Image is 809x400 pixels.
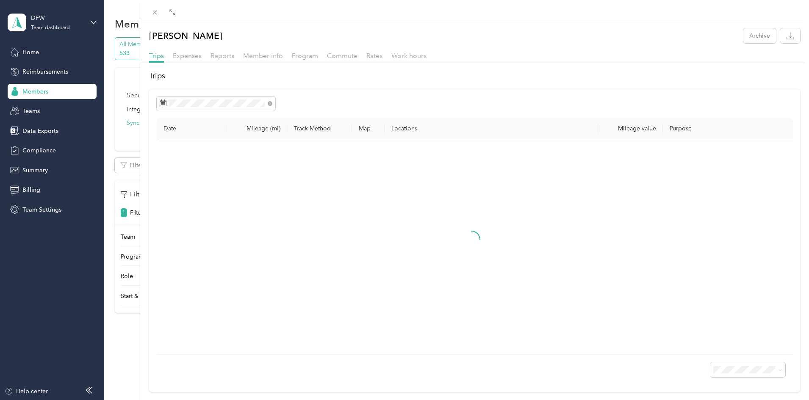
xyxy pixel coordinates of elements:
[598,118,663,139] th: Mileage value
[211,52,234,60] span: Reports
[292,52,318,60] span: Program
[366,52,382,60] span: Rates
[385,118,598,139] th: Locations
[226,118,288,139] th: Mileage (mi)
[663,118,793,139] th: Purpose
[352,118,385,139] th: Map
[287,118,352,139] th: Track Method
[173,52,202,60] span: Expenses
[149,28,222,43] p: [PERSON_NAME]
[149,52,164,60] span: Trips
[762,353,809,400] iframe: Everlance-gr Chat Button Frame
[243,52,283,60] span: Member info
[743,28,776,43] button: Archive
[327,52,357,60] span: Commute
[157,118,226,139] th: Date
[149,70,800,82] h2: Trips
[391,52,427,60] span: Work hours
